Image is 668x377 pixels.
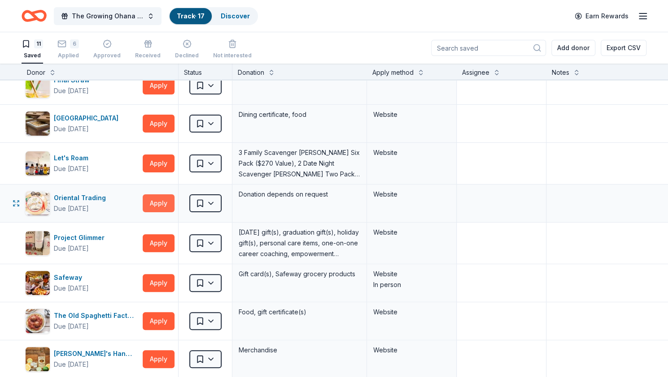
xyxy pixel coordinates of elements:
div: Merchandise [238,344,361,356]
img: Image for Tito's Handmade Vodka [26,347,50,371]
div: [PERSON_NAME]'s Handmade Vodka [54,348,139,359]
img: Image for The Old Spaghetti Factory [26,309,50,333]
button: Image for Highway Inn[GEOGRAPHIC_DATA]Due [DATE] [25,111,139,136]
div: Website [373,189,450,200]
div: Project Glimmer [54,232,108,243]
button: Apply [143,194,175,212]
div: Apply method [372,67,414,78]
button: Apply [143,312,175,330]
div: Notes [552,67,569,78]
img: Image for Oriental Trading [26,191,50,215]
div: Donor [27,67,45,78]
div: Website [373,307,450,317]
div: Applied [57,52,79,59]
button: Image for Oriental TradingOriental TradingDue [DATE] [25,191,139,216]
div: Final Straw [54,75,93,86]
img: Image for Project Glimmer [26,231,50,255]
button: Received [135,36,161,64]
a: Discover [221,12,250,20]
div: [DATE] gift(s), graduation gift(s), holiday gift(s), personal care items, one-on-one career coach... [238,226,361,260]
span: The Growing Ohana Fundraiser Gala [72,11,144,21]
div: [GEOGRAPHIC_DATA] [54,113,122,124]
button: Image for Tito's Handmade Vodka[PERSON_NAME]'s Handmade VodkaDue [DATE] [25,347,139,372]
div: 11 [34,39,43,48]
button: 11Saved [22,36,43,64]
div: Due [DATE] [54,163,89,174]
div: Donation depends on request [238,188,361,201]
button: Apply [143,234,175,252]
img: Image for Let's Roam [26,151,50,176]
button: Not interested [213,36,252,64]
button: Apply [143,77,175,94]
div: Gift card(s), Safeway grocery products [238,268,361,280]
button: Image for Project GlimmerProject GlimmerDue [DATE] [25,231,139,256]
div: Approved [93,52,121,59]
div: Assignee [462,67,489,78]
div: Not interested [213,52,252,59]
div: Let's Roam [54,153,92,163]
button: Image for Final StrawFinal StrawDue [DATE] [25,73,139,98]
button: Track· 17Discover [169,7,258,25]
a: Earn Rewards [569,8,634,24]
button: Add donor [551,40,595,56]
div: Safeway [54,272,89,283]
div: Oriental Trading [54,193,109,203]
div: 3 Family Scavenger [PERSON_NAME] Six Pack ($270 Value), 2 Date Night Scavenger [PERSON_NAME] Two ... [238,146,361,180]
div: Website [373,345,450,356]
img: Image for Highway Inn [26,111,50,136]
div: The Old Spaghetti Factory [54,310,139,321]
input: Search saved [431,40,546,56]
button: Image for Let's RoamLet's RoamDue [DATE] [25,151,139,176]
div: Dining certificate, food [238,108,361,121]
button: Apply [143,154,175,172]
div: Website [373,147,450,158]
button: Approved [93,36,121,64]
div: Website [373,269,450,279]
div: Due [DATE] [54,321,89,332]
div: Website [373,227,450,238]
div: Status [179,64,232,80]
div: Due [DATE] [54,86,89,96]
button: Apply [143,350,175,368]
button: The Growing Ohana Fundraiser Gala [54,7,162,25]
div: Due [DATE] [54,124,89,134]
div: Saved [22,52,43,59]
button: Apply [143,115,175,133]
div: Received [135,52,161,59]
div: In person [373,279,450,290]
button: Image for SafewaySafewayDue [DATE] [25,270,139,296]
button: Apply [143,274,175,292]
div: Due [DATE] [54,203,89,214]
img: Image for Safeway [26,271,50,295]
div: Website [373,109,450,120]
button: Image for The Old Spaghetti FactoryThe Old Spaghetti FactoryDue [DATE] [25,308,139,334]
button: 6Applied [57,36,79,64]
div: Declined [175,52,199,59]
div: 6 [70,39,79,48]
div: Due [DATE] [54,283,89,294]
a: Track· 17 [177,12,205,20]
img: Image for Final Straw [26,73,50,98]
a: Home [22,5,47,26]
div: Due [DATE] [54,359,89,370]
div: Donation [238,67,264,78]
div: Due [DATE] [54,243,89,254]
div: Food, gift certificate(s) [238,306,361,318]
button: Export CSV [601,40,646,56]
button: Declined [175,36,199,64]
